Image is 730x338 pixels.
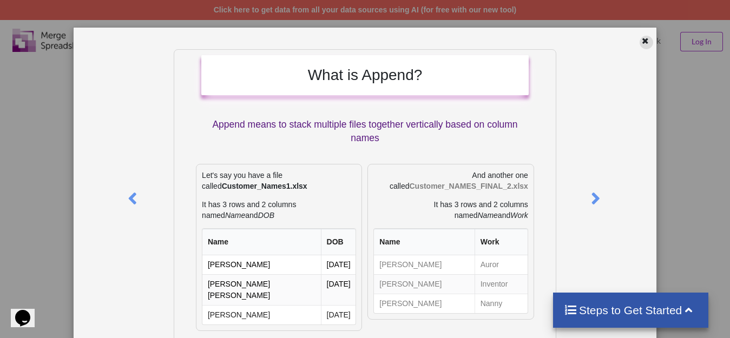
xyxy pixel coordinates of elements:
[321,229,356,255] th: DOB
[374,274,474,294] td: [PERSON_NAME]
[475,229,528,255] th: Work
[510,211,528,220] i: Work
[564,303,698,317] h4: Steps to Get Started
[201,118,529,145] p: Append means to stack multiple files together vertically based on column names
[374,294,474,313] td: [PERSON_NAME]
[475,255,528,274] td: Auror
[202,199,356,221] p: It has 3 rows and 2 columns named and
[212,66,518,84] h2: What is Append?
[222,182,307,190] b: Customer_Names1.xlsx
[202,255,321,274] td: [PERSON_NAME]
[11,295,45,327] iframe: chat widget
[202,305,321,324] td: [PERSON_NAME]
[202,170,356,191] p: Let's say you have a file called
[202,229,321,255] th: Name
[321,274,356,305] td: [DATE]
[225,211,245,220] i: Name
[475,294,528,313] td: Nanny
[321,255,356,274] td: [DATE]
[321,305,356,324] td: [DATE]
[475,274,528,294] td: Inventor
[373,170,528,191] p: And another one called
[202,274,321,305] td: [PERSON_NAME] [PERSON_NAME]
[477,211,497,220] i: Name
[374,229,474,255] th: Name
[374,255,474,274] td: [PERSON_NAME]
[409,182,528,190] b: Customer_NAMES_FINAL_2.xlsx
[373,199,528,221] p: It has 3 rows and 2 columns named and
[258,211,274,220] i: DOB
